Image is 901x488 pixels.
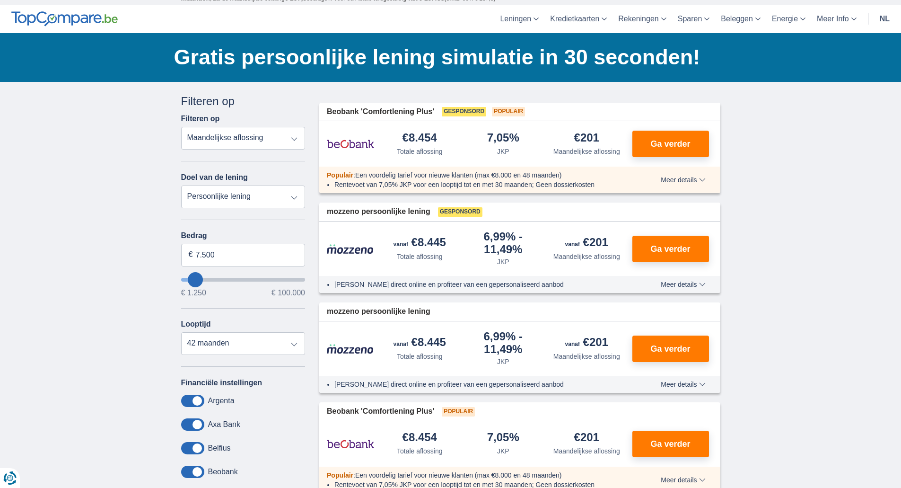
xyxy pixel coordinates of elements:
label: Axa Bank [208,420,240,429]
div: €201 [565,237,608,250]
div: €201 [574,432,599,444]
div: 6,99% [465,231,542,255]
li: [PERSON_NAME] direct online en profiteer van een gepersonaliseerd aanbod [334,280,626,289]
span: Beobank 'Comfortlening Plus' [327,406,434,417]
div: Totale aflossing [397,352,443,361]
span: Gesponsord [442,107,486,116]
span: Populair [492,107,525,116]
span: Gesponsord [438,207,482,217]
span: Ga verder [650,345,690,353]
input: wantToBorrow [181,278,306,282]
div: Totale aflossing [397,147,443,156]
div: JKP [497,446,509,456]
span: Ga verder [650,140,690,148]
li: Rentevoet van 7,05% JKP voor een looptijd tot en met 30 maanden; Geen dossierkosten [334,180,626,189]
a: Kredietkaarten [544,5,612,33]
span: Populair [327,171,353,179]
div: 7,05% [487,432,519,444]
label: Beobank [208,468,238,476]
div: Filteren op [181,93,306,109]
div: JKP [497,147,509,156]
button: Ga verder [632,236,709,262]
a: Rekeningen [612,5,672,33]
label: Filteren op [181,115,220,123]
a: Beleggen [715,5,766,33]
button: Ga verder [632,131,709,157]
a: Meer Info [811,5,862,33]
button: Meer details [654,281,712,288]
a: nl [874,5,895,33]
div: Maandelijkse aflossing [553,147,620,156]
label: Looptijd [181,320,211,328]
div: €8.445 [394,337,446,350]
label: Doel van de lening [181,173,248,182]
label: Financiële instellingen [181,379,262,387]
img: product.pl.alt Mozzeno [327,344,374,354]
div: Totale aflossing [397,446,443,456]
button: Meer details [654,476,712,484]
button: Meer details [654,176,712,184]
span: mozzeno persoonlijke lening [327,306,430,317]
label: Bedrag [181,231,306,240]
span: Ga verder [650,440,690,448]
span: € 1.250 [181,289,206,297]
span: Beobank 'Comfortlening Plus' [327,106,434,117]
span: € 100.000 [271,289,305,297]
a: Sparen [672,5,716,33]
span: Een voordelig tarief voor nieuwe klanten (max €8.000 en 48 maanden) [355,171,562,179]
a: Leningen [494,5,544,33]
div: : [319,470,634,480]
span: mozzeno persoonlijke lening [327,206,430,217]
img: product.pl.alt Mozzeno [327,244,374,254]
img: TopCompare [11,11,118,27]
span: Meer details [661,381,705,388]
div: €201 [574,132,599,145]
a: Energie [766,5,811,33]
div: €8.454 [402,432,437,444]
div: : [319,170,634,180]
span: € [189,249,193,260]
div: Maandelijkse aflossing [553,352,620,361]
div: €201 [565,337,608,350]
span: Een voordelig tarief voor nieuwe klanten (max €8.000 en 48 maanden) [355,471,562,479]
span: Populair [442,407,475,417]
div: Maandelijkse aflossing [553,252,620,261]
label: Argenta [208,397,235,405]
span: Ga verder [650,245,690,253]
span: Meer details [661,281,705,288]
div: 7,05% [487,132,519,145]
div: 6,99% [465,331,542,355]
span: Meer details [661,177,705,183]
span: Meer details [661,477,705,483]
li: [PERSON_NAME] direct online en profiteer van een gepersonaliseerd aanbod [334,380,626,389]
div: JKP [497,257,509,266]
div: €8.454 [402,132,437,145]
img: product.pl.alt Beobank [327,132,374,156]
div: Maandelijkse aflossing [553,446,620,456]
button: Ga verder [632,336,709,362]
div: €8.445 [394,237,446,250]
span: Populair [327,471,353,479]
button: Meer details [654,381,712,388]
div: Totale aflossing [397,252,443,261]
label: Belfius [208,444,231,453]
h1: Gratis persoonlijke lening simulatie in 30 seconden! [174,43,720,72]
div: JKP [497,357,509,366]
button: Ga verder [632,431,709,457]
img: product.pl.alt Beobank [327,432,374,456]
